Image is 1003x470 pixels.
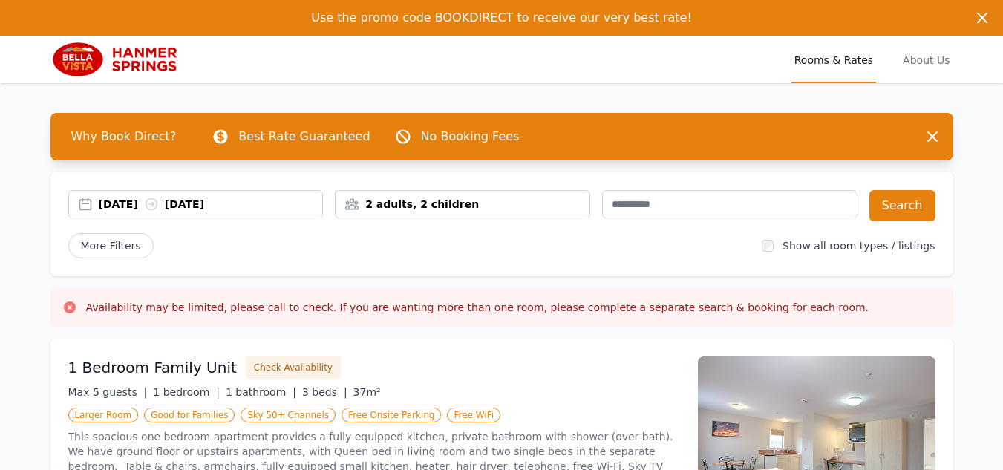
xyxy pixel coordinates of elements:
span: Sky 50+ Channels [241,408,336,422]
span: 37m² [353,386,381,398]
h3: 1 Bedroom Family Unit [68,357,237,378]
span: 1 bedroom | [153,386,220,398]
a: About Us [900,36,953,83]
div: [DATE] [DATE] [99,197,323,212]
span: Free WiFi [447,408,500,422]
span: Larger Room [68,408,139,422]
span: Good for Families [144,408,235,422]
a: Rooms & Rates [791,36,876,83]
span: Use the promo code BOOKDIRECT to receive our very best rate! [311,10,692,25]
span: 3 beds | [302,386,347,398]
span: Free Onsite Parking [342,408,441,422]
button: Check Availability [246,356,341,379]
span: More Filters [68,233,154,258]
img: Bella Vista Hanmer Springs [50,42,194,77]
h3: Availability may be limited, please call to check. If you are wanting more than one room, please ... [86,300,869,315]
p: Best Rate Guaranteed [238,128,370,146]
label: Show all room types / listings [783,240,935,252]
p: No Booking Fees [421,128,520,146]
button: Search [869,190,935,221]
span: Why Book Direct? [59,122,189,151]
div: 2 adults, 2 children [336,197,589,212]
span: 1 bathroom | [226,386,296,398]
span: Max 5 guests | [68,386,148,398]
